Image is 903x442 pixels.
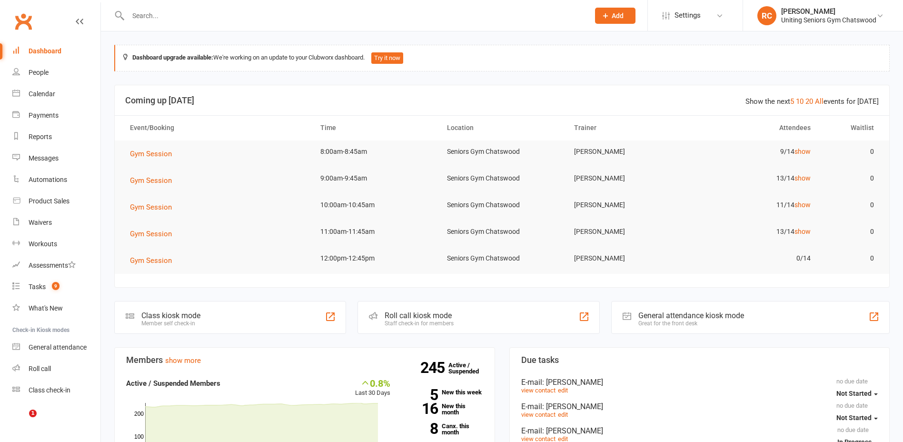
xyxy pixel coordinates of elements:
[836,385,878,402] button: Not Started
[126,379,220,388] strong: Active / Suspended Members
[438,194,565,216] td: Seniors Gym Chatswood
[355,378,390,388] div: 0.8%
[312,141,438,163] td: 8:00am-8:45am
[165,356,201,365] a: show more
[521,378,878,387] div: E-mail
[130,203,172,211] span: Gym Session
[566,247,692,270] td: [PERSON_NAME]
[125,96,879,105] h3: Coming up [DATE]
[29,283,46,291] div: Tasks
[130,176,172,185] span: Gym Session
[745,96,879,107] div: Show the next events for [DATE]
[692,221,819,243] td: 13/14
[790,97,794,106] a: 5
[12,40,100,62] a: Dashboard
[794,228,811,235] a: show
[12,276,100,298] a: Tasks 9
[12,169,100,191] a: Automations
[794,201,811,209] a: show
[438,221,565,243] td: Seniors Gym Chatswood
[312,221,438,243] td: 11:00am-11:45am
[638,320,744,327] div: Great for the front desk
[566,221,692,243] td: [PERSON_NAME]
[121,116,312,140] th: Event/Booking
[781,16,876,24] div: Uniting Seniors Gym Chatswood
[566,167,692,190] td: [PERSON_NAME]
[12,148,100,169] a: Messages
[521,355,878,365] h3: Due tasks
[29,410,37,417] span: 1
[130,148,179,160] button: Gym Session
[819,141,883,163] td: 0
[29,176,67,183] div: Automations
[692,247,819,270] td: 0/14
[819,116,883,140] th: Waitlist
[29,219,52,226] div: Waivers
[12,298,100,319] a: What's New
[692,167,819,190] td: 13/14
[132,54,213,61] strong: Dashboard upgrade available:
[12,62,100,83] a: People
[29,261,76,269] div: Assessments
[638,311,744,320] div: General attendance kiosk mode
[312,116,438,140] th: Time
[405,402,438,416] strong: 16
[312,194,438,216] td: 10:00am-10:45am
[819,194,883,216] td: 0
[12,255,100,276] a: Assessments
[757,6,776,25] div: RC
[521,411,556,418] a: view contact
[126,355,483,365] h3: Members
[521,402,878,411] div: E-mail
[355,378,390,398] div: Last 30 Days
[542,426,603,435] span: : [PERSON_NAME]
[692,194,819,216] td: 11/14
[29,386,70,394] div: Class check-in
[312,167,438,190] td: 9:00am-9:45am
[566,194,692,216] td: [PERSON_NAME]
[29,240,57,248] div: Workouts
[11,10,35,33] a: Clubworx
[12,358,100,380] a: Roll call
[405,422,438,436] strong: 8
[692,141,819,163] td: 9/14
[542,402,603,411] span: : [PERSON_NAME]
[405,403,483,415] a: 16New this month
[558,387,568,394] a: edit
[805,97,813,106] a: 20
[114,45,890,71] div: We're working on an update to your Clubworx dashboard.
[130,228,179,240] button: Gym Session
[438,167,565,190] td: Seniors Gym Chatswood
[438,141,565,163] td: Seniors Gym Chatswood
[405,388,438,402] strong: 5
[794,148,811,155] a: show
[796,97,804,106] a: 10
[836,409,878,426] button: Not Started
[130,201,179,213] button: Gym Session
[692,116,819,140] th: Attendees
[448,355,490,382] a: 245Active / Suspended
[10,410,32,432] iframe: Intercom live chat
[29,111,59,119] div: Payments
[781,7,876,16] div: [PERSON_NAME]
[312,247,438,270] td: 12:00pm-12:45pm
[12,191,100,212] a: Product Sales
[29,197,69,205] div: Product Sales
[29,343,87,351] div: General attendance
[12,105,100,126] a: Payments
[12,233,100,255] a: Workouts
[12,126,100,148] a: Reports
[130,255,179,266] button: Gym Session
[130,230,172,238] span: Gym Session
[29,154,59,162] div: Messages
[558,411,568,418] a: edit
[836,414,872,422] span: Not Started
[29,304,63,312] div: What's New
[819,247,883,270] td: 0
[612,12,624,20] span: Add
[130,175,179,186] button: Gym Session
[438,247,565,270] td: Seniors Gym Chatswood
[12,212,100,233] a: Waivers
[595,8,635,24] button: Add
[130,150,172,158] span: Gym Session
